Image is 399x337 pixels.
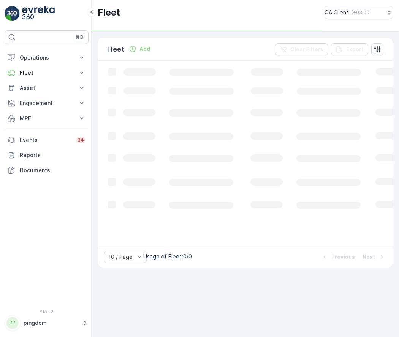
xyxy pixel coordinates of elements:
[5,65,89,80] button: Fleet
[20,99,73,107] p: Engagement
[275,43,328,55] button: Clear Filters
[5,80,89,96] button: Asset
[76,34,83,40] p: ⌘B
[143,253,192,260] p: Usage of Fleet : 0/0
[320,252,356,261] button: Previous
[325,9,348,16] p: QA Client
[5,111,89,126] button: MRF
[20,167,85,174] p: Documents
[5,163,89,178] a: Documents
[325,6,393,19] button: QA Client(+03:00)
[22,6,55,21] img: logo_light-DOdMpM7g.png
[98,6,120,19] p: Fleet
[5,132,89,148] a: Events34
[20,115,73,122] p: MRF
[362,252,386,261] button: Next
[363,253,375,261] p: Next
[346,46,364,53] p: Export
[331,43,368,55] button: Export
[331,253,355,261] p: Previous
[5,50,89,65] button: Operations
[5,6,20,21] img: logo
[5,309,89,313] span: v 1.51.0
[24,319,78,327] p: pingdom
[107,44,124,55] p: Fleet
[20,151,85,159] p: Reports
[351,9,371,16] p: ( +03:00 )
[20,84,73,92] p: Asset
[20,54,73,61] p: Operations
[78,137,84,143] p: 34
[290,46,323,53] p: Clear Filters
[139,45,150,53] p: Add
[5,96,89,111] button: Engagement
[20,69,73,77] p: Fleet
[126,44,153,54] button: Add
[20,136,71,144] p: Events
[6,317,19,329] div: PP
[5,148,89,163] a: Reports
[5,315,89,331] button: PPpingdom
